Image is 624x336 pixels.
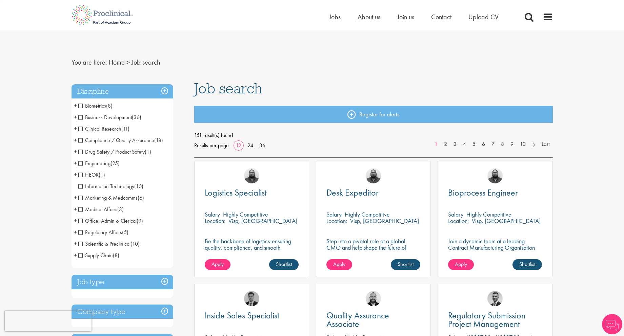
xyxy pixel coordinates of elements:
span: Medical Affairs [78,206,124,213]
span: + [74,204,77,214]
a: Quality Assurance Associate [326,311,420,328]
span: You are here: [72,58,107,67]
h3: Company type [72,305,173,319]
span: Bioprocess Engineer [448,187,518,198]
span: Information Technology [78,183,134,190]
h3: Discipline [72,84,173,99]
a: Apply [326,259,352,270]
img: Ashley Bennett [366,168,381,183]
a: 10 [517,140,529,148]
span: (25) [110,160,120,167]
span: Job search [132,58,160,67]
span: Salary [448,210,463,218]
span: Medical Affairs [78,206,117,213]
span: Location: [205,217,225,225]
a: 2 [441,140,450,148]
span: Regulatory Submission Project Management [448,310,525,330]
a: Regulatory Submission Project Management [448,311,542,328]
p: Join a dynamic team at a leading Contract Manufacturing Organisation (CMO) and contribute to grou... [448,238,542,270]
iframe: reCAPTCHA [5,311,92,331]
p: Highly Competitive [466,210,511,218]
a: Upload CV [468,13,499,21]
span: (10) [134,183,143,190]
span: + [74,216,77,226]
a: Inside Sales Specialist [205,311,299,320]
img: Chatbot [602,314,622,334]
a: Apply [448,259,474,270]
span: Biometrics [78,102,106,109]
img: Jordan Kiely [366,291,381,306]
img: Carl Gbolade [244,291,259,306]
span: Logistics Specialist [205,187,267,198]
a: 3 [450,140,460,148]
span: Engineering [78,160,110,167]
span: About us [358,13,380,21]
span: (3) [117,206,124,213]
span: Inside Sales Specialist [205,310,279,321]
p: Visp, [GEOGRAPHIC_DATA] [350,217,419,225]
img: Ashley Bennett [487,168,503,183]
a: Jobs [329,13,341,21]
span: HEOR [78,171,99,178]
a: 8 [498,140,507,148]
span: Office, Admin & Clerical [78,217,143,224]
span: Location: [326,217,347,225]
a: Logistics Specialist [205,188,299,197]
span: + [74,239,77,249]
a: 36 [257,142,268,149]
span: (6) [138,194,144,201]
span: Regulatory Affairs [78,229,128,236]
span: (11) [121,125,129,132]
span: Apply [333,261,345,268]
span: Job search [194,79,262,97]
a: 4 [460,140,469,148]
span: Business Development [78,114,132,121]
span: (36) [132,114,141,121]
span: + [74,193,77,203]
span: Scientific & Preclinical [78,240,130,247]
span: (1) [145,148,151,155]
img: Ashley Bennett [244,168,259,183]
a: 24 [245,142,256,149]
a: breadcrumb link [109,58,125,67]
a: Join us [397,13,414,21]
span: Supply Chain [78,252,119,259]
span: Salary [205,210,220,218]
a: 6 [479,140,488,148]
span: Business Development [78,114,141,121]
span: (8) [106,102,113,109]
span: (9) [137,217,143,224]
span: + [74,250,77,260]
span: Drug Safety / Product Safety [78,148,145,155]
span: Engineering [78,160,120,167]
span: (1) [99,171,105,178]
a: Shortlist [391,259,420,270]
span: + [74,158,77,168]
span: HEOR [78,171,105,178]
span: (10) [130,240,140,247]
span: Biometrics [78,102,113,109]
a: 12 [234,142,244,149]
span: Apply [212,261,224,268]
span: + [74,112,77,122]
span: (18) [154,137,163,144]
a: Contact [431,13,451,21]
h3: Job type [72,275,173,289]
span: Drug Safety / Product Safety [78,148,151,155]
span: + [74,170,77,180]
p: Highly Competitive [223,210,268,218]
a: Shortlist [269,259,299,270]
a: Shortlist [512,259,542,270]
img: Alex Bill [487,291,503,306]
